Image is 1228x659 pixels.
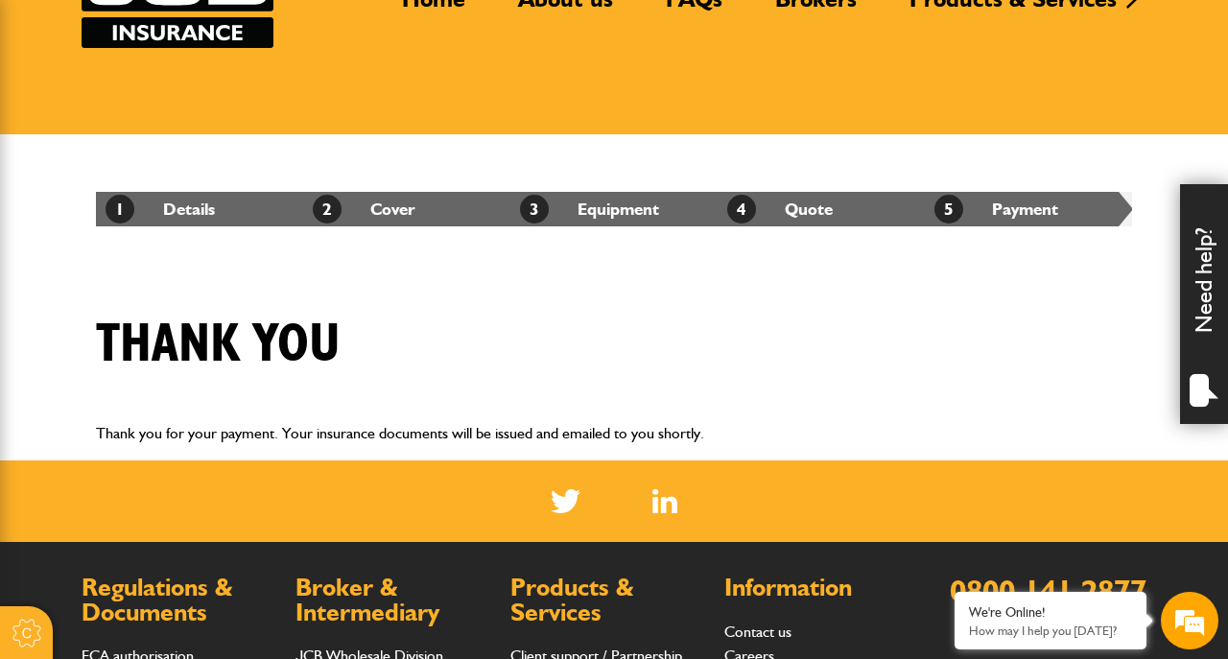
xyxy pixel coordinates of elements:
[520,195,549,224] span: 3
[950,572,1146,609] a: 0800 141 2877
[551,489,580,513] img: Twitter
[934,195,963,224] span: 5
[100,107,322,132] div: Chat with us now
[652,489,678,513] a: LinkedIn
[106,195,134,224] span: 1
[969,604,1132,621] div: We're Online!
[925,192,1132,226] li: Payment
[82,576,276,624] h2: Regulations & Documents
[33,106,81,133] img: d_20077148190_company_1631870298795_20077148190
[315,10,361,56] div: Minimize live chat window
[652,489,678,513] img: Linked In
[96,421,1132,446] p: Thank you for your payment. Your insurance documents will be issued and emailed to you shortly.
[25,347,350,499] textarea: Type your message and hit 'Enter'
[727,199,833,219] a: 4Quote
[969,624,1132,638] p: How may I help you today?
[520,199,659,219] a: 3Equipment
[106,199,215,219] a: 1Details
[727,195,756,224] span: 4
[510,576,705,624] h2: Products & Services
[96,313,341,377] h1: Thank you
[1180,184,1228,424] div: Need help?
[313,195,342,224] span: 2
[724,623,791,641] a: Contact us
[25,234,350,276] input: Enter your email address
[295,576,490,624] h2: Broker & Intermediary
[313,199,415,219] a: 2Cover
[261,515,348,541] em: Start Chat
[724,576,919,600] h2: Information
[25,291,350,333] input: Enter your phone number
[25,177,350,220] input: Enter your last name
